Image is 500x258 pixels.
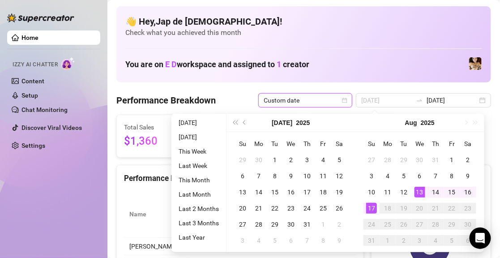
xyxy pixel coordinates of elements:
[269,219,280,230] div: 29
[431,187,441,198] div: 14
[296,114,310,132] button: Choose a year
[428,168,444,184] td: 2025-08-07
[331,184,347,200] td: 2025-07-19
[366,155,377,165] div: 27
[460,232,476,249] td: 2025-09-06
[444,216,460,232] td: 2025-08-29
[428,152,444,168] td: 2025-07-31
[237,155,248,165] div: 29
[315,184,331,200] td: 2025-07-18
[129,209,174,219] span: Name
[237,171,248,181] div: 6
[21,124,82,131] a: Discover Viral Videos
[363,136,380,152] th: Su
[21,77,44,85] a: Content
[125,28,482,38] span: Check what you achieved this month
[342,98,347,103] span: calendar
[299,136,315,152] th: Th
[396,168,412,184] td: 2025-08-05
[366,203,377,214] div: 17
[286,235,296,246] div: 6
[124,133,197,150] span: $1,360
[235,232,251,249] td: 2025-08-03
[302,235,312,246] div: 7
[382,171,393,181] div: 4
[269,187,280,198] div: 15
[428,232,444,249] td: 2025-09-04
[253,155,264,165] div: 30
[264,94,347,107] span: Custom date
[382,203,393,214] div: 18
[175,203,222,214] li: Last 2 Months
[331,136,347,152] th: Sa
[283,136,299,152] th: We
[412,136,428,152] th: We
[447,171,457,181] div: 8
[61,57,75,70] img: AI Chatter
[366,187,377,198] div: 10
[363,200,380,216] td: 2025-08-17
[382,219,393,230] div: 25
[444,184,460,200] td: 2025-08-15
[396,136,412,152] th: Tu
[398,203,409,214] div: 19
[398,171,409,181] div: 5
[382,187,393,198] div: 11
[318,219,329,230] div: 1
[363,168,380,184] td: 2025-08-03
[415,187,425,198] div: 13
[286,171,296,181] div: 9
[428,216,444,232] td: 2025-08-28
[398,155,409,165] div: 29
[431,219,441,230] div: 28
[415,171,425,181] div: 6
[463,187,474,198] div: 16
[175,175,222,185] li: This Month
[235,168,251,184] td: 2025-07-06
[431,235,441,246] div: 4
[463,235,474,246] div: 6
[302,203,312,214] div: 24
[283,232,299,249] td: 2025-08-06
[286,203,296,214] div: 23
[302,171,312,181] div: 10
[412,168,428,184] td: 2025-08-06
[235,184,251,200] td: 2025-07-13
[447,203,457,214] div: 22
[299,152,315,168] td: 2025-07-03
[251,152,267,168] td: 2025-06-30
[251,200,267,216] td: 2025-07-21
[302,187,312,198] div: 17
[318,203,329,214] div: 25
[21,92,38,99] a: Setup
[302,155,312,165] div: 3
[267,136,283,152] th: Tu
[412,232,428,249] td: 2025-09-03
[382,235,393,246] div: 1
[444,168,460,184] td: 2025-08-08
[299,200,315,216] td: 2025-07-24
[460,136,476,152] th: Sa
[463,171,474,181] div: 9
[460,152,476,168] td: 2025-08-02
[235,136,251,152] th: Su
[405,114,417,132] button: Choose a month
[283,200,299,216] td: 2025-07-23
[175,132,222,142] li: [DATE]
[444,136,460,152] th: Fr
[412,184,428,200] td: 2025-08-13
[116,94,216,107] h4: Performance Breakdown
[366,235,377,246] div: 31
[331,232,347,249] td: 2025-08-09
[124,191,187,238] th: Name
[380,168,396,184] td: 2025-08-04
[318,187,329,198] div: 18
[363,184,380,200] td: 2025-08-10
[269,203,280,214] div: 22
[463,203,474,214] div: 23
[269,171,280,181] div: 8
[318,171,329,181] div: 11
[13,60,58,69] span: Izzy AI Chatter
[175,146,222,157] li: This Week
[460,184,476,200] td: 2025-08-16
